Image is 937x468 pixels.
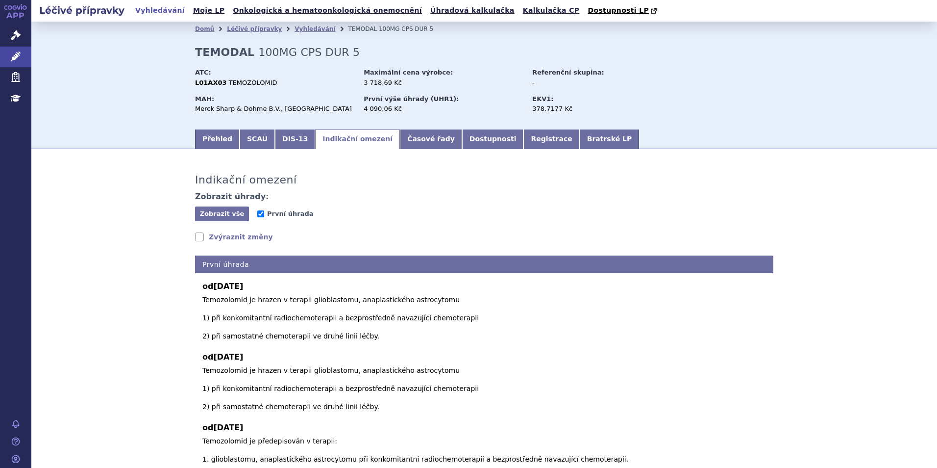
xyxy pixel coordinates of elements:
[195,79,227,86] strong: L01AX03
[195,256,773,274] h4: První úhrada
[227,26,282,32] a: Léčivé přípravky
[195,26,214,32] a: Domů
[532,69,604,76] strong: Referenční skupina:
[195,232,273,242] a: Zvýraznit změny
[213,282,243,291] span: [DATE]
[379,26,433,32] span: 100MG CPS DUR 5
[588,6,649,14] span: Dostupnosti LP
[523,130,579,149] a: Registrace
[295,26,335,32] a: Vyhledávání
[258,46,360,58] span: 100MG CPS DUR 5
[202,281,766,292] b: od
[195,69,211,76] strong: ATC:
[520,4,583,17] a: Kalkulačka CP
[257,210,264,217] input: První úhrada
[200,210,245,217] span: Zobrazit vše
[230,4,425,17] a: Onkologická a hematoonkologická onemocnění
[275,130,315,149] a: DIS-13
[580,130,639,149] a: Bratrské LP
[195,46,254,58] strong: TEMODAL
[229,79,277,86] span: TEMOZOLOMID
[202,351,766,363] b: od
[462,130,524,149] a: Dostupnosti
[213,352,243,362] span: [DATE]
[267,210,313,217] span: První úhrada
[532,78,642,87] div: -
[532,95,553,103] strong: EKV1:
[427,4,518,17] a: Úhradová kalkulačka
[364,78,523,87] div: 3 718,69 Kč
[364,95,459,103] strong: První výše úhrady (UHR1):
[202,295,766,341] p: Temozolomid je hrazen v terapii glioblastomu, anaplastického astrocytomu 1) při konkomitantní rad...
[195,130,240,149] a: Přehled
[202,422,766,434] b: od
[213,423,243,432] span: [DATE]
[348,26,377,32] span: TEMODAL
[315,130,400,149] a: Indikační omezení
[364,104,523,113] div: 4 090,06 Kč
[202,365,766,412] p: Temozolomid je hrazen v terapii glioblastomu, anaplastického astrocytomu 1) při konkomitantní rad...
[585,4,662,18] a: Dostupnosti LP
[195,207,249,221] button: Zobrazit vše
[195,192,269,202] h4: Zobrazit úhrady:
[31,3,132,17] h2: Léčivé přípravky
[195,95,214,103] strong: MAH:
[195,104,354,113] div: Merck Sharp & Dohme B.V., [GEOGRAPHIC_DATA]
[240,130,275,149] a: SCAU
[190,4,227,17] a: Moje LP
[532,104,642,113] div: 378,7177 Kč
[132,4,188,17] a: Vyhledávání
[195,174,297,186] h3: Indikační omezení
[364,69,453,76] strong: Maximální cena výrobce:
[400,130,462,149] a: Časové řady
